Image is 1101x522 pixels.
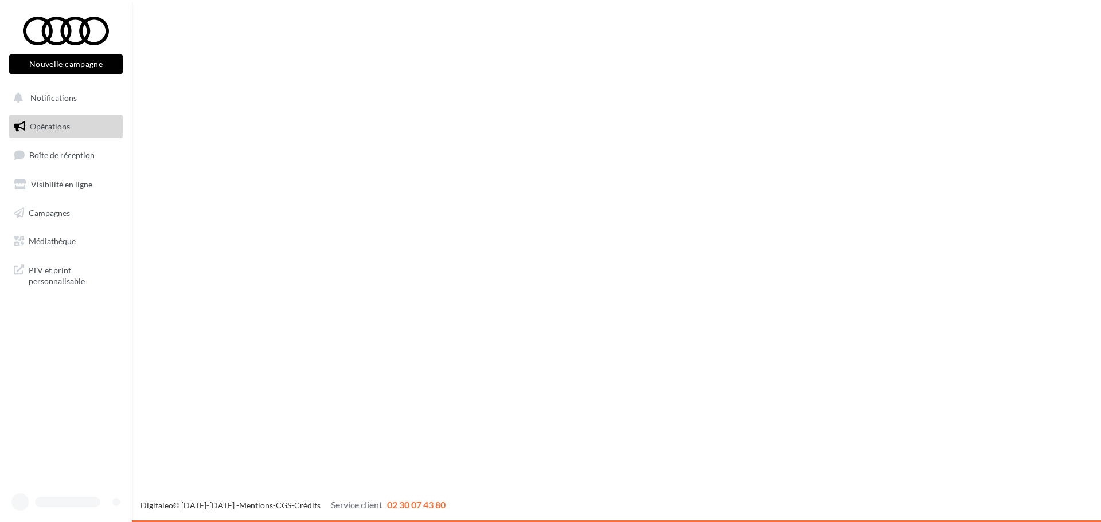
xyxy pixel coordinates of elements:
span: © [DATE]-[DATE] - - - [140,500,446,510]
a: Visibilité en ligne [7,172,125,197]
button: Nouvelle campagne [9,54,123,74]
span: Visibilité en ligne [31,179,92,189]
a: Crédits [294,500,321,510]
span: Notifications [30,93,77,103]
span: Service client [331,499,382,510]
a: Boîte de réception [7,143,125,167]
a: PLV et print personnalisable [7,258,125,292]
span: PLV et print personnalisable [29,262,118,287]
a: Campagnes [7,201,125,225]
span: 02 30 07 43 80 [387,499,446,510]
a: Digitaleo [140,500,173,510]
span: Boîte de réception [29,150,95,160]
button: Notifications [7,86,120,110]
a: Médiathèque [7,229,125,253]
a: Opérations [7,115,125,139]
a: CGS [276,500,291,510]
span: Médiathèque [29,236,76,246]
span: Opérations [30,121,70,131]
span: Campagnes [29,207,70,217]
a: Mentions [239,500,273,510]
